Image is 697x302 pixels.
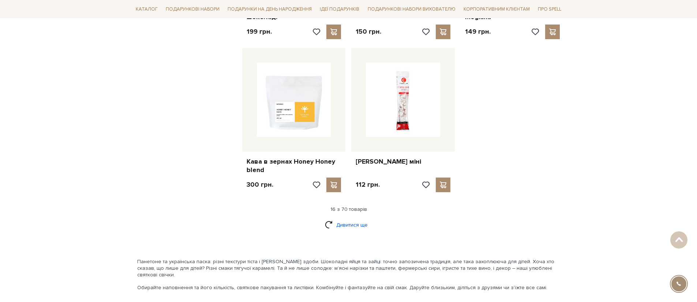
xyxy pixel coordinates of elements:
p: 150 грн. [356,27,381,36]
p: Обирайте наповнення та його кількість, святкове пакування та листівки. Комбінуйте і фантазуйте на... [137,284,560,291]
a: Подарункові набори [163,4,222,15]
a: Кава в зернах Honey Honey blend [247,157,341,175]
a: Дивитися ще [325,219,372,231]
img: Кава в зернах Honey Honey blend [257,63,331,137]
a: [PERSON_NAME] міні [356,157,450,166]
p: 112 грн. [356,180,380,189]
p: Панетоне та українська паска: різні текстури тіста і [PERSON_NAME] здоби. Шоколадні яйця та зайці... [137,258,560,279]
a: Каталог [133,4,161,15]
a: Подарункові набори вихователю [365,3,458,15]
p: 300 грн. [247,180,273,189]
a: Ідеї подарунків [317,4,362,15]
p: 149 грн. [465,27,491,36]
a: Корпоративним клієнтам [461,3,533,15]
img: Ковбаса Фует міні [366,63,440,137]
a: Подарунки на День народження [225,4,315,15]
a: Про Spell [535,4,564,15]
p: 199 грн. [247,27,272,36]
div: 16 з 70 товарів [130,206,567,213]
